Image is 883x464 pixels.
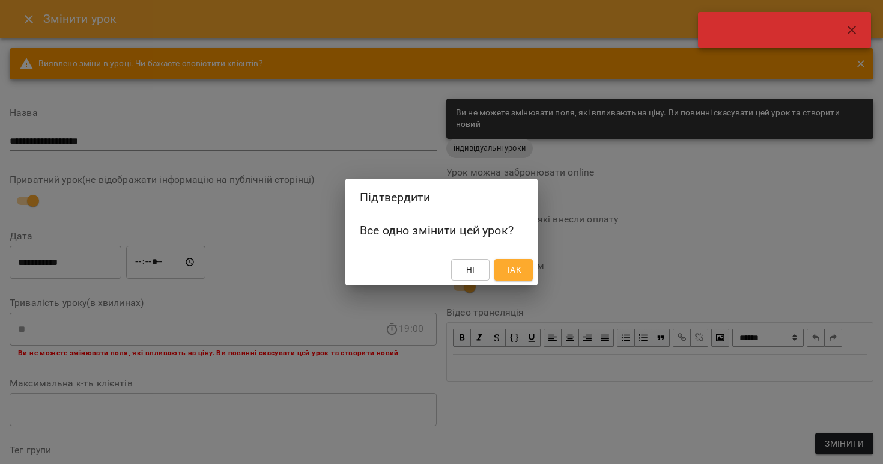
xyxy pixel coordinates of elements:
[506,263,521,277] span: Так
[360,221,523,240] h6: Все одно змінити цей урок?
[466,263,475,277] span: Ні
[494,259,533,281] button: Так
[360,188,523,207] h2: Підтвердити
[451,259,490,281] button: Ні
